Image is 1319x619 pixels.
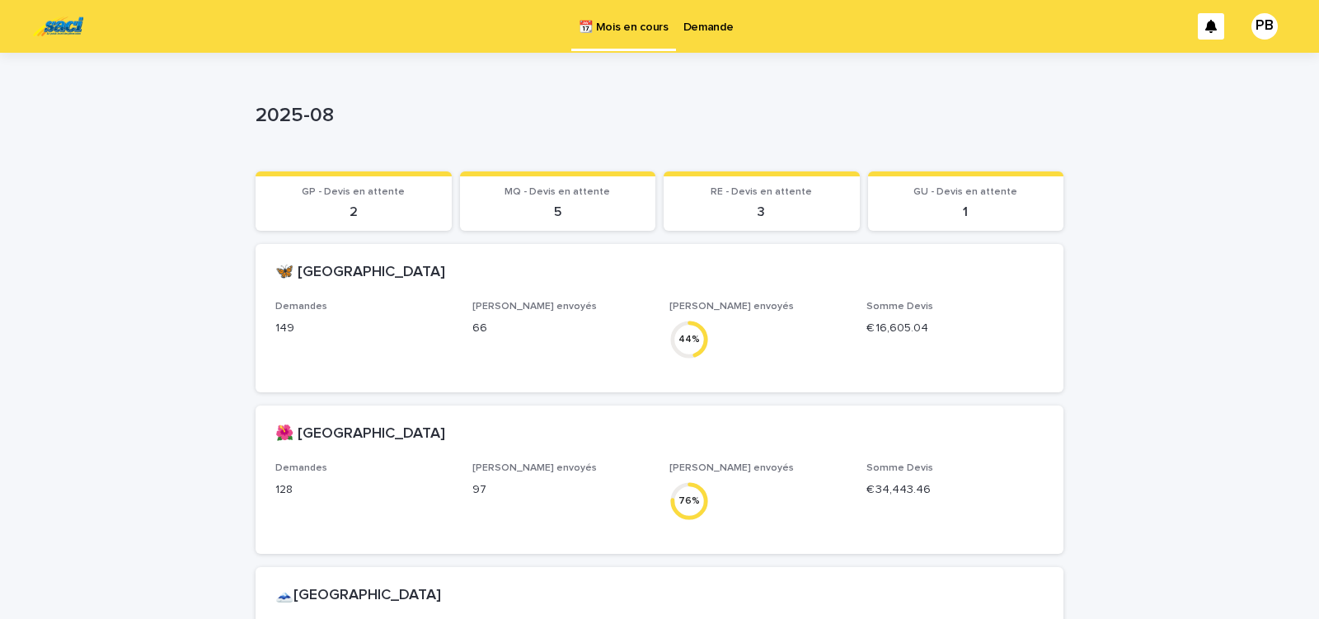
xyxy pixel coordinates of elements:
[505,187,610,197] span: MQ - Devis en attente
[913,187,1017,197] span: GU - Devis en attente
[472,302,597,312] span: [PERSON_NAME] envoyés
[275,425,445,443] h2: 🌺 [GEOGRAPHIC_DATA]
[265,204,442,220] p: 2
[275,463,327,473] span: Demandes
[275,481,453,499] p: 128
[275,587,441,605] h2: 🗻[GEOGRAPHIC_DATA]
[711,187,812,197] span: RE - Devis en attente
[470,204,646,220] p: 5
[1251,13,1278,40] div: PB
[866,302,933,312] span: Somme Devis
[866,463,933,473] span: Somme Devis
[674,204,850,220] p: 3
[669,331,709,348] div: 44 %
[866,320,1044,337] p: € 16,605.04
[472,463,597,473] span: [PERSON_NAME] envoyés
[256,104,1057,128] p: 2025-08
[275,320,453,337] p: 149
[878,204,1054,220] p: 1
[275,264,445,282] h2: 🦋 [GEOGRAPHIC_DATA]
[669,302,794,312] span: [PERSON_NAME] envoyés
[472,481,650,499] p: 97
[302,187,405,197] span: GP - Devis en attente
[33,10,83,43] img: UC29JcTLQ3GheANZ19ks
[472,320,650,337] p: 66
[866,481,1044,499] p: € 34,443.46
[669,463,794,473] span: [PERSON_NAME] envoyés
[275,302,327,312] span: Demandes
[669,492,709,509] div: 76 %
